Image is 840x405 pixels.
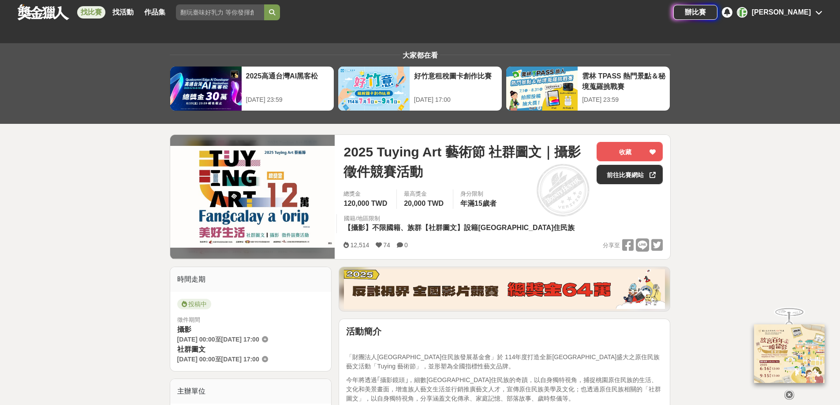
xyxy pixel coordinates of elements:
div: [PERSON_NAME] [737,7,747,18]
span: 最高獎金 [404,189,446,198]
a: 雲林 TPASS 熱門景點＆秘境蒐羅挑戰賽[DATE] 23:59 [506,66,670,111]
span: [DATE] 17:00 [221,336,259,343]
span: 總獎金 [343,189,389,198]
span: 至 [215,356,221,363]
a: 前往比賽網站 [597,165,663,184]
span: 2025 Tuying Art 藝術節 社群圖文｜攝影 徵件競賽活動 [343,142,590,182]
a: 2025高通台灣AI黑客松[DATE] 23:59 [170,66,334,111]
img: 968ab78a-c8e5-4181-8f9d-94c24feca916.png [754,323,825,382]
strong: 活動簡介 [346,327,381,336]
div: 2025高通台灣AI黑客松 [246,71,329,91]
span: 0 [404,242,408,249]
span: 12,514 [350,242,369,249]
button: 收藏 [597,142,663,161]
div: 雲林 TPASS 熱門景點＆秘境蒐羅挑戰賽 [582,71,665,91]
span: 20,000 TWD [404,200,444,207]
div: [DATE] 23:59 [582,95,665,104]
img: Cover Image [170,146,335,248]
span: 大家都在看 [400,52,440,59]
span: 徵件期間 [177,316,200,323]
span: 投稿中 [177,299,211,309]
a: 找活動 [109,6,137,19]
span: 至 [215,336,221,343]
span: [DATE] 17:00 [221,356,259,363]
div: [DATE] 17:00 [414,95,497,104]
span: 分享至 [603,239,620,252]
span: 74 [383,242,390,249]
a: 辦比賽 [673,5,717,20]
span: 攝影 [177,326,191,333]
span: 人[GEOGRAPHIC_DATA]住民族發展基金會」於 114年度打造全新[GEOGRAPHIC_DATA]盛大之原住民族藝文活動「Tuying 藝術節」，並形塑為全國指標性藝文品牌。 [346,353,660,370]
span: 「財團法 [346,353,371,360]
div: 時間走期 [170,267,332,292]
span: 社群圖文 [177,346,205,353]
span: 年滿15歲者 [460,200,497,207]
span: 120,000 TWD [343,200,387,207]
a: 找比賽 [77,6,105,19]
span: [DATE] 00:00 [177,356,215,363]
span: [DATE] 00:00 [177,336,215,343]
input: 翻玩臺味好乳力 等你發揮創意！ [176,4,264,20]
a: 作品集 [141,6,169,19]
div: 國籍/地區限制 [344,214,577,223]
span: 【攝影】不限國籍、族群【社群圖文】設籍[GEOGRAPHIC_DATA]住民族 [344,224,575,231]
div: 好竹意租稅圖卡創作比賽 [414,71,497,91]
a: 好竹意租稅圖卡創作比賽[DATE] 17:00 [338,66,502,111]
div: [PERSON_NAME] [752,7,811,18]
div: 主辦單位 [170,379,332,404]
img: 760c60fc-bf85-49b1-bfa1-830764fee2cd.png [344,269,665,309]
span: 今年將透過｢攝影鏡頭｣，細數[GEOGRAPHIC_DATA]住民族的奇蹟，以自身獨特視角，捕捉桃園原住民族的生活、文化和美景畫面，增進族人藝文生活並行銷推廣藝文人才，宣傳原住民族美學及文化；也... [346,376,661,402]
div: 身分限制 [460,189,499,198]
div: [DATE] 23:59 [246,95,329,104]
